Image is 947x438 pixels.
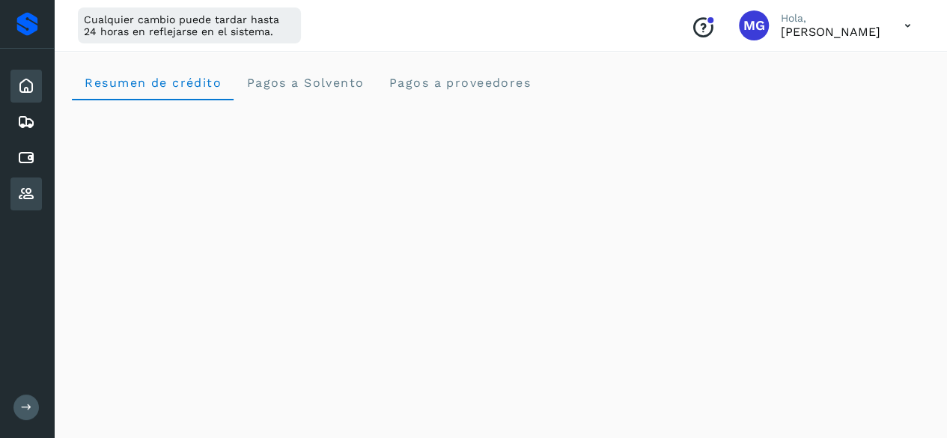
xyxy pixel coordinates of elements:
[781,25,880,39] p: MANUEL GERARDO VELA
[10,142,42,174] div: Cuentas por pagar
[10,106,42,139] div: Embarques
[10,70,42,103] div: Inicio
[78,7,301,43] div: Cualquier cambio puede tardar hasta 24 horas en reflejarse en el sistema.
[388,76,531,90] span: Pagos a proveedores
[10,177,42,210] div: Proveedores
[781,12,880,25] p: Hola,
[84,76,222,90] span: Resumen de crédito
[246,76,364,90] span: Pagos a Solvento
